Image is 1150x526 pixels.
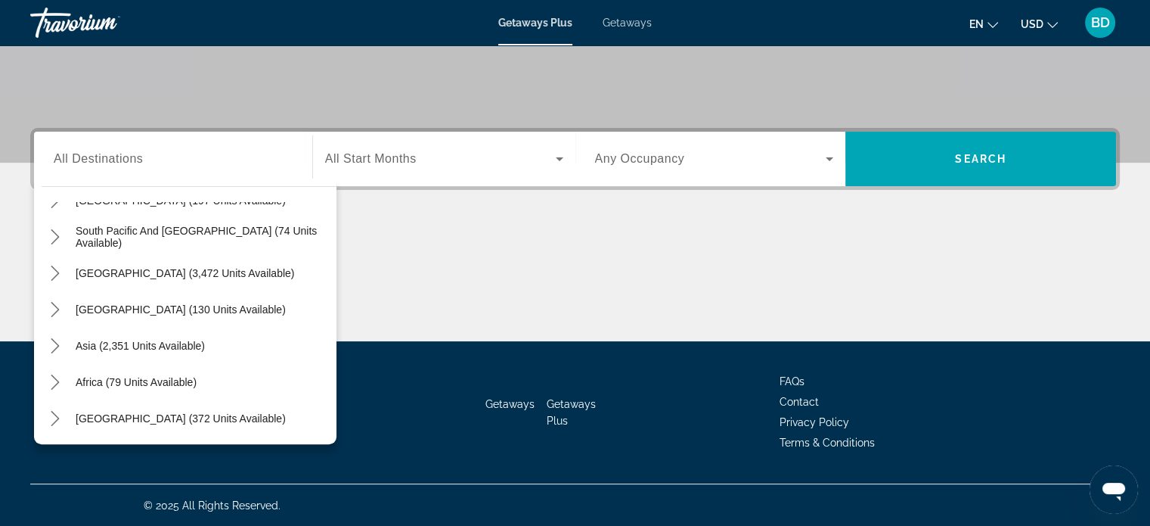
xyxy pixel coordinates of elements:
[955,153,1006,165] span: Search
[498,17,572,29] a: Getaways Plus
[42,224,68,251] button: Toggle South Pacific and Oceania (74 units available) submenu
[595,152,685,165] span: Any Occupancy
[42,406,68,432] button: Toggle Middle East (372 units available) submenu
[42,333,68,359] button: Toggle Asia (2,351 units available) submenu
[68,369,204,396] button: Select destination: Africa (79 units available)
[845,132,1116,186] button: Search
[34,179,336,444] div: Destination options
[144,500,281,512] span: © 2025 All Rights Reserved.
[68,187,293,214] button: Select destination: Australia (197 units available)
[68,296,293,323] button: Select destination: Central America (130 units available)
[68,405,293,432] button: Select destination: Middle East (372 units available)
[42,297,68,323] button: Toggle Central America (130 units available) submenu
[603,17,652,29] a: Getaways
[76,303,286,316] span: [GEOGRAPHIC_DATA] (130 units available)
[1021,13,1058,35] button: Change currency
[76,340,205,352] span: Asia (2,351 units available)
[969,18,984,30] span: en
[54,151,293,169] input: Select destination
[1091,15,1110,30] span: BD
[54,152,143,165] span: All Destinations
[30,3,181,42] a: Travorium
[42,260,68,287] button: Toggle South America (3,472 units available) submenu
[68,260,302,287] button: Select destination: South America (3,472 units available)
[780,396,819,408] a: Contact
[68,223,336,251] button: Select destination: South Pacific and Oceania (74 units available)
[76,267,294,279] span: [GEOGRAPHIC_DATA] (3,472 units available)
[485,398,535,410] a: Getaways
[76,376,197,388] span: Africa (79 units available)
[547,398,596,427] a: Getaways Plus
[42,369,68,396] button: Toggle Africa (79 units available) submenu
[969,13,998,35] button: Change language
[325,152,417,165] span: All Start Months
[76,225,329,249] span: South Pacific and [GEOGRAPHIC_DATA] (74 units available)
[780,375,804,387] a: FAQs
[1080,7,1120,39] button: User Menu
[34,132,1116,186] div: Search widget
[780,416,849,428] a: Privacy Policy
[42,188,68,214] button: Toggle Australia (197 units available) submenu
[1090,465,1138,514] iframe: Кнопка запуска окна обмена сообщениями
[1021,18,1043,30] span: USD
[76,412,286,425] span: [GEOGRAPHIC_DATA] (372 units available)
[68,332,212,359] button: Select destination: Asia (2,351 units available)
[780,437,875,449] a: Terms & Conditions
